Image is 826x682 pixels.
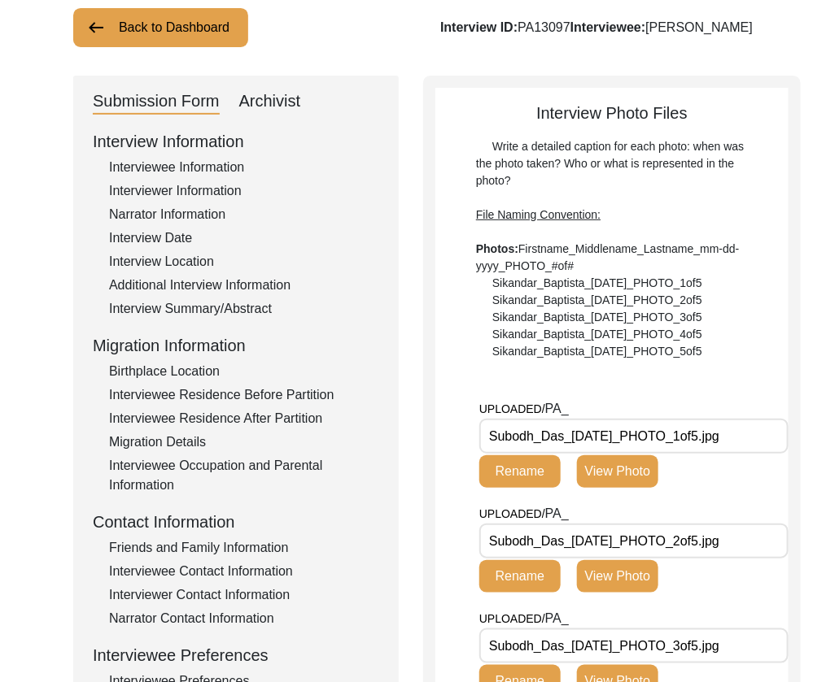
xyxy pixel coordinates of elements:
[109,299,379,319] div: Interview Summary/Abstract
[109,276,379,295] div: Additional Interview Information
[93,129,379,154] div: Interview Information
[479,560,561,593] button: Rename
[545,611,569,625] span: PA_
[479,507,545,520] span: UPLOADED/
[476,242,518,255] b: Photos:
[86,18,106,37] img: arrow-left.png
[479,612,545,625] span: UPLOADED/
[73,8,248,47] button: Back to Dashboard
[435,101,789,360] div: Interview Photo Files
[239,89,301,115] div: Archivist
[109,252,379,271] div: Interview Location
[109,385,379,405] div: Interviewee Residence Before Partition
[109,205,379,224] div: Narrator Information
[545,506,569,520] span: PA_
[577,560,658,593] button: View Photo
[476,208,601,221] span: File Naming Convention:
[109,409,379,428] div: Interviewee Residence After Partition
[476,138,748,360] div: Write a detailed caption for each photo: when was the photo taken? Who or what is represented in ...
[93,89,220,115] div: Submission Form
[109,585,379,605] div: Interviewer Contact Information
[93,333,379,358] div: Migration Information
[109,562,379,581] div: Interviewee Contact Information
[93,510,379,534] div: Contact Information
[479,402,545,415] span: UPLOADED/
[109,432,379,452] div: Migration Details
[109,158,379,177] div: Interviewee Information
[93,643,379,667] div: Interviewee Preferences
[570,20,645,34] b: Interviewee:
[440,18,753,37] div: PA13097 [PERSON_NAME]
[109,228,379,248] div: Interview Date
[109,538,379,558] div: Friends and Family Information
[109,456,379,495] div: Interviewee Occupation and Parental Information
[577,455,658,488] button: View Photo
[479,455,561,488] button: Rename
[545,402,569,415] span: PA_
[109,181,379,201] div: Interviewer Information
[109,362,379,381] div: Birthplace Location
[109,609,379,628] div: Narrator Contact Information
[440,20,518,34] b: Interview ID:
